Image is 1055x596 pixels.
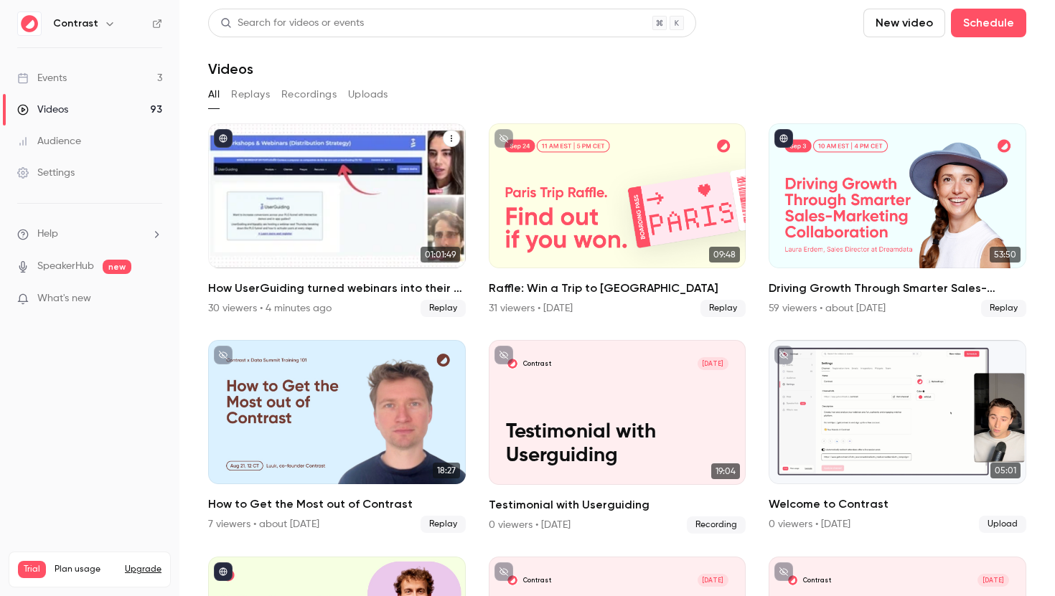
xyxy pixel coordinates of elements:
[489,301,573,316] div: 31 viewers • [DATE]
[494,129,513,148] button: unpublished
[523,576,551,585] p: Contrast
[489,340,746,534] a: Testimonial with UserguidingContrast[DATE]Testimonial with Userguiding19:04Testimonial with Userg...
[208,280,466,297] h2: How UserGuiding turned webinars into their #1 lead gen channel
[231,83,270,106] button: Replays
[769,123,1026,317] a: 53:50Driving Growth Through Smarter Sales-Marketing Collaboration59 viewers • about [DATE]Replay
[494,562,513,581] button: unpublished
[769,280,1026,297] h2: Driving Growth Through Smarter Sales-Marketing Collaboration
[18,12,41,35] img: Contrast
[506,420,728,467] p: Testimonial with Userguiding
[774,129,793,148] button: published
[489,280,746,297] h2: Raffle: Win a Trip to [GEOGRAPHIC_DATA]
[214,129,233,148] button: published
[769,123,1026,317] li: Driving Growth Through Smarter Sales-Marketing Collaboration
[17,134,81,148] div: Audience
[125,564,161,575] button: Upgrade
[489,123,746,317] a: 09:48Raffle: Win a Trip to [GEOGRAPHIC_DATA]31 viewers • [DATE]Replay
[774,562,793,581] button: unpublished
[977,574,1009,587] span: [DATE]
[208,340,466,534] li: How to Get the Most out of Contrast
[979,516,1026,533] span: Upload
[769,340,1026,534] a: 05:01Welcome to Contrast0 viewers • [DATE]Upload
[17,103,68,117] div: Videos
[55,564,116,575] span: Plan usage
[421,247,460,262] span: 01:01:49
[803,576,831,585] p: Contrast
[769,301,886,316] div: 59 viewers • about [DATE]
[990,463,1021,478] span: 05:01
[208,340,466,534] a: 18:27How to Get the Most out of Contrast7 viewers • about [DATE]Replay
[18,561,46,578] span: Trial
[208,301,332,316] div: 30 viewers • 4 minutes ago
[17,227,162,242] li: help-dropdown-opener
[208,517,319,531] div: 7 viewers • about [DATE]
[17,71,67,85] div: Events
[769,517,850,531] div: 0 viewers • [DATE]
[281,83,337,106] button: Recordings
[17,166,75,180] div: Settings
[711,463,740,479] span: 19:04
[769,496,1026,513] h2: Welcome to Contrast
[37,227,58,242] span: Help
[489,123,746,317] li: Raffle: Win a Trip to Paris
[348,83,388,106] button: Uploads
[208,123,466,317] li: How UserGuiding turned webinars into their #1 lead gen channel
[769,340,1026,534] li: Welcome to Contrast
[774,346,793,364] button: unpublished
[208,60,253,77] h1: Videos
[700,300,746,317] span: Replay
[489,340,746,534] li: Testimonial with Userguiding
[208,83,220,106] button: All
[421,516,466,533] span: Replay
[489,518,571,532] div: 0 viewers • [DATE]
[990,247,1021,262] span: 53:50
[208,9,1026,587] section: Videos
[698,357,729,370] span: [DATE]
[421,300,466,317] span: Replay
[37,291,91,306] span: What's new
[220,16,364,31] div: Search for videos or events
[53,16,98,31] h6: Contrast
[523,359,551,368] p: Contrast
[951,9,1026,37] button: Schedule
[863,9,945,37] button: New video
[208,123,466,317] a: 01:01:49How UserGuiding turned webinars into their #1 lead gen channel30 viewers • 4 minutes agoR...
[37,259,94,274] a: SpeakerHub
[214,346,233,364] button: unpublished
[698,574,729,587] span: [DATE]
[103,260,131,274] span: new
[214,562,233,581] button: published
[709,247,740,262] span: 09:48
[981,300,1026,317] span: Replay
[433,463,460,478] span: 18:27
[687,516,746,534] span: Recording
[489,496,746,514] h2: Testimonial with Userguiding
[208,496,466,513] h2: How to Get the Most out of Contrast
[494,346,513,364] button: unpublished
